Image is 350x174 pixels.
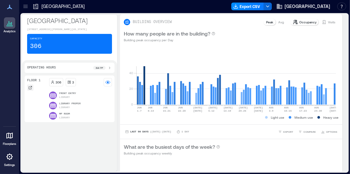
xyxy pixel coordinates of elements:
[124,30,210,37] p: How many people are in the building?
[163,109,171,112] text: 15-21
[4,29,16,33] p: Analytics
[27,78,41,83] p: Floor 1
[124,143,215,151] p: What are the busiest days of the week?
[239,109,246,112] text: 20-26
[182,130,189,134] p: 1 Day
[27,16,112,25] p: [GEOGRAPHIC_DATA]
[56,80,62,85] p: 306
[285,3,330,10] span: [GEOGRAPHIC_DATA]
[124,151,220,156] p: Building peak occupancy weekly
[284,106,289,109] text: AUG
[129,71,133,75] tspan: 40
[283,130,293,134] span: EXPORT
[330,109,339,112] text: [DATE]
[328,20,335,25] p: Visits
[224,106,233,109] text: [DATE]
[59,102,81,106] p: Library Proper
[299,106,304,109] text: AUG
[266,20,273,25] p: Peak
[96,66,103,70] p: 8a - 7p
[299,109,307,112] text: 17-23
[41,3,85,10] p: [GEOGRAPHIC_DATA]
[314,106,319,109] text: AUG
[303,130,316,134] span: COMPARE
[4,163,15,167] p: Settings
[299,20,316,25] p: Occupancy
[59,95,70,99] p: Library
[239,106,248,109] text: [DATE]
[330,106,339,109] text: [DATE]
[224,109,231,112] text: 13-19
[27,65,56,70] p: Operating Hours
[133,20,172,25] p: BUILDING OVERVIEW
[124,129,173,135] button: Last 90 Days |[DATE]-[DATE]
[72,80,74,85] p: 3
[269,109,274,112] text: 3-9
[163,106,168,109] text: JUN
[254,106,263,109] text: [DATE]
[231,3,264,10] button: Export CSV
[320,129,339,135] button: OPTIONS
[59,112,70,116] p: MP Room
[294,115,313,120] p: Medium use
[137,106,142,109] text: JUN
[297,129,317,135] button: COMPARE
[3,142,16,146] p: Floorplans
[254,109,263,112] text: [DATE]
[129,87,133,91] tspan: 20
[269,106,274,109] text: AUG
[59,106,70,109] p: Library
[208,106,218,109] text: [DATE]
[124,37,215,43] p: Building peak occupancy per Day
[178,109,186,112] text: 22-28
[2,15,18,35] a: Analytics
[27,28,112,31] p: [STREET_ADDRESS][PERSON_NAME][US_STATE]
[208,109,214,112] text: 6-12
[274,1,332,12] button: [GEOGRAPHIC_DATA]
[30,42,41,51] p: 306
[284,109,292,112] text: 10-16
[193,106,203,109] text: [DATE]
[137,109,142,112] text: 1-7
[271,115,284,120] p: Light use
[131,102,133,106] tspan: 0
[326,130,337,134] span: OPTIONS
[323,115,339,120] p: Heavy use
[2,149,17,169] a: Settings
[148,106,153,109] text: JUN
[59,116,70,120] p: Library
[278,20,284,25] p: Avg
[30,37,42,41] p: Capacity
[314,109,322,112] text: 24-30
[59,91,76,95] p: Front Entry
[277,129,294,135] button: EXPORT
[148,109,154,112] text: 8-14
[1,128,18,148] a: Floorplans
[178,106,183,109] text: JUN
[193,109,203,112] text: [DATE]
